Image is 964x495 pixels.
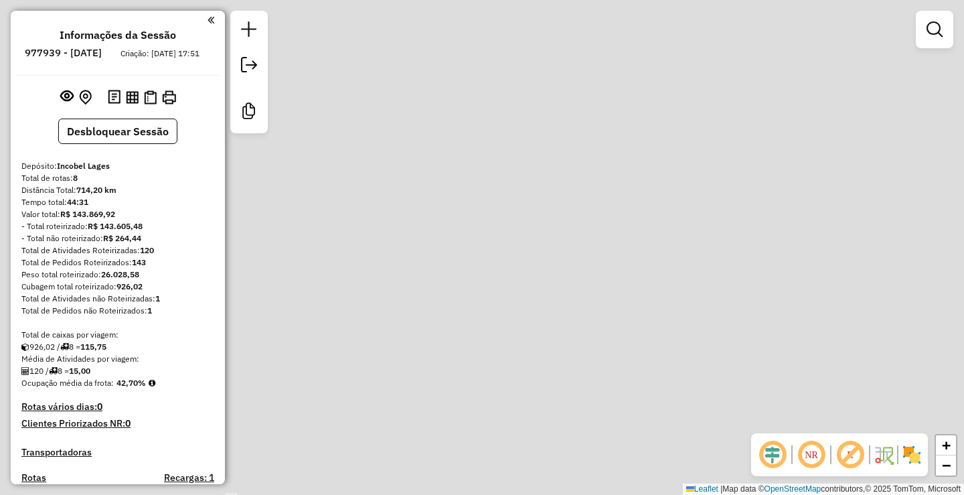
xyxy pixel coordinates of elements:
div: Criação: [DATE] 17:51 [115,48,205,60]
strong: 926,02 [116,281,143,291]
a: Leaflet [686,484,718,494]
div: - Total não roteirizado: [21,232,214,244]
strong: 120 [140,245,154,255]
div: Total de Pedidos não Roteirizados: [21,305,214,317]
div: Total de Atividades não Roteirizadas: [21,293,214,305]
div: Total de Pedidos Roteirizados: [21,257,214,269]
div: Map data © contributors,© 2025 TomTom, Microsoft [683,484,964,495]
a: Clique aqui para minimizar o painel [208,12,214,27]
div: Depósito: [21,160,214,172]
span: Ocupação média da frota: [21,378,114,388]
strong: 42,70% [116,378,146,388]
i: Total de Atividades [21,367,29,375]
button: Visualizar relatório de Roteirização [123,88,141,106]
span: Exibir rótulo [834,439,866,471]
strong: 1 [147,305,152,315]
div: Total de Atividades Roteirizadas: [21,244,214,257]
strong: 115,75 [80,342,106,352]
em: Média calculada utilizando a maior ocupação (%Peso ou %Cubagem) de cada rota da sessão. Rotas cro... [149,379,155,387]
i: Total de rotas [49,367,58,375]
button: Desbloquear Sessão [58,119,177,144]
h4: Rotas vários dias: [21,401,214,413]
div: Peso total roteirizado: [21,269,214,281]
h6: 977939 - [DATE] [25,47,102,59]
strong: 0 [125,417,131,429]
strong: 26.028,58 [101,269,139,279]
div: Tempo total: [21,196,214,208]
button: Imprimir Rotas [159,88,179,107]
h4: Recargas: 1 [164,472,214,484]
a: Zoom out [936,455,956,476]
div: Distância Total: [21,184,214,196]
strong: R$ 143.605,48 [88,221,143,231]
a: Rotas [21,472,46,484]
strong: 8 [73,173,78,183]
span: − [942,457,951,474]
div: 926,02 / 8 = [21,341,214,353]
div: Média de Atividades por viagem: [21,353,214,365]
button: Centralizar mapa no depósito ou ponto de apoio [76,87,94,108]
span: Ocultar deslocamento [756,439,789,471]
span: | [720,484,722,494]
a: Exportar sessão [236,52,262,82]
span: + [942,437,951,453]
strong: R$ 264,44 [103,233,141,243]
a: OpenStreetMap [765,484,821,494]
h4: Informações da Sessão [60,29,176,42]
h4: Transportadoras [21,447,214,458]
a: Criar modelo [236,98,262,128]
i: Cubagem total roteirizado [21,343,29,351]
strong: Incobel Lages [57,161,110,171]
strong: 143 [132,257,146,267]
button: Visualizar Romaneio [141,88,159,107]
img: Fluxo de ruas [873,444,894,466]
strong: 44:31 [67,197,88,207]
h4: Clientes Priorizados NR: [21,418,214,429]
div: Total de caixas por viagem: [21,329,214,341]
strong: R$ 143.869,92 [60,209,115,219]
div: 120 / 8 = [21,365,214,377]
img: Exibir/Ocultar setores [901,444,922,466]
i: Total de rotas [60,343,69,351]
a: Zoom in [936,435,956,455]
strong: 714,20 km [76,185,116,195]
strong: 15,00 [69,366,90,376]
strong: 1 [155,293,160,303]
div: Cubagem total roteirizado: [21,281,214,293]
strong: 0 [97,401,102,413]
span: Ocultar NR [795,439,827,471]
a: Exibir filtros [921,16,948,43]
div: Total de rotas: [21,172,214,184]
button: Logs desbloquear sessão [105,87,123,108]
div: Valor total: [21,208,214,220]
button: Exibir sessão original [58,86,76,108]
div: - Total roteirizado: [21,220,214,232]
a: Nova sessão e pesquisa [236,16,262,46]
